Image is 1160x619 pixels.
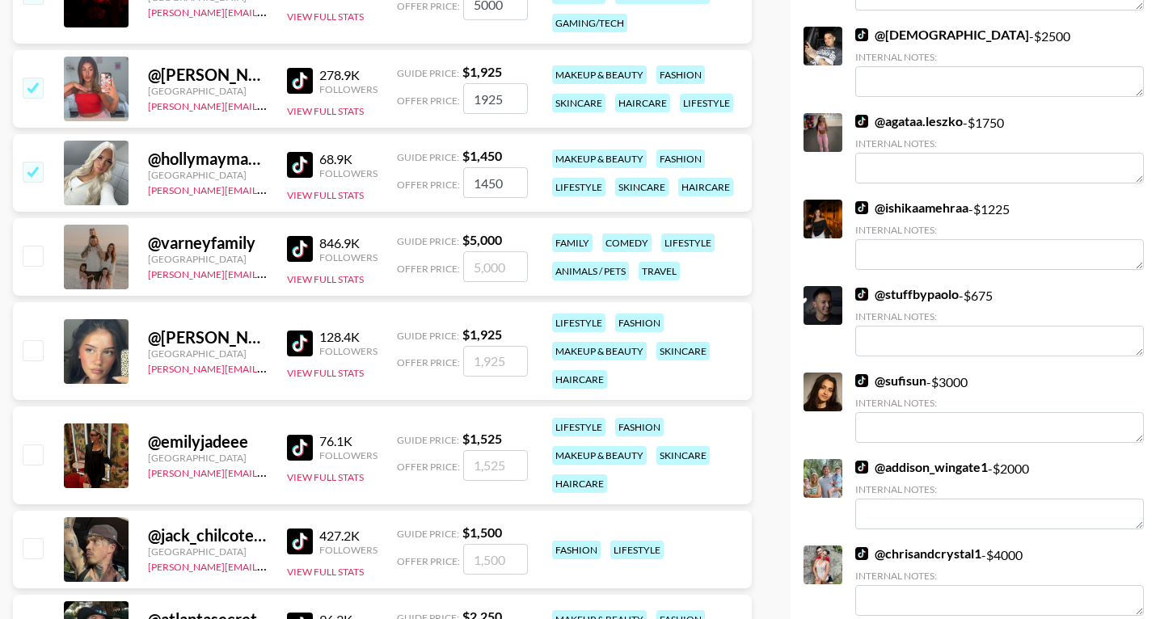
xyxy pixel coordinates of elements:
[552,178,605,196] div: lifestyle
[287,189,364,201] button: View Full Stats
[855,288,868,301] img: TikTok
[463,450,528,481] input: 1,525
[552,65,647,84] div: makeup & beauty
[552,149,647,168] div: makeup & beauty
[397,95,460,107] span: Offer Price:
[855,459,988,475] a: @addison_wingate1
[319,345,378,357] div: Followers
[148,169,268,181] div: [GEOGRAPHIC_DATA]
[319,329,378,345] div: 128.4K
[552,342,647,360] div: makeup & beauty
[397,461,460,473] span: Offer Price:
[462,431,502,446] strong: $ 1,525
[602,234,652,252] div: comedy
[855,51,1144,63] div: Internal Notes:
[656,342,710,360] div: skincare
[661,234,715,252] div: lifestyle
[615,314,664,332] div: fashion
[148,464,464,479] a: [PERSON_NAME][EMAIL_ADDRESS][PERSON_NAME][DOMAIN_NAME]
[397,151,459,163] span: Guide Price:
[287,273,364,285] button: View Full Stats
[855,570,1144,582] div: Internal Notes:
[855,373,1144,443] div: - $ 3000
[397,528,459,540] span: Guide Price:
[855,374,868,387] img: TikTok
[287,11,364,23] button: View Full Stats
[397,67,459,79] span: Guide Price:
[855,483,1144,495] div: Internal Notes:
[319,251,378,263] div: Followers
[319,235,378,251] div: 846.9K
[855,545,981,562] a: @chrisandcrystal1
[287,367,364,379] button: View Full Stats
[639,262,680,280] div: travel
[552,234,593,252] div: family
[463,83,528,114] input: 1,925
[148,327,268,347] div: @ [PERSON_NAME]
[462,326,502,342] strong: $ 1,925
[148,432,268,452] div: @ emilyjadeee
[319,433,378,449] div: 76.1K
[855,459,1144,529] div: - $ 2000
[319,167,378,179] div: Followers
[148,149,268,169] div: @ hollymaymaning
[615,178,669,196] div: skincare
[855,27,1144,97] div: - $ 2500
[680,94,733,112] div: lifestyle
[148,253,268,265] div: [GEOGRAPHIC_DATA]
[656,446,710,465] div: skincare
[855,28,868,41] img: TikTok
[463,346,528,377] input: 1,925
[397,263,460,275] span: Offer Price:
[855,286,959,302] a: @stuffbypaolo
[462,232,502,247] strong: $ 5,000
[610,541,664,559] div: lifestyle
[148,525,268,545] div: @ jack_chilcote26
[319,544,378,556] div: Followers
[287,152,313,178] img: TikTok
[855,27,1029,43] a: @[DEMOGRAPHIC_DATA]
[148,545,268,558] div: [GEOGRAPHIC_DATA]
[552,446,647,465] div: makeup & beauty
[552,262,629,280] div: animals / pets
[397,330,459,342] span: Guide Price:
[855,200,1144,270] div: - $ 1225
[148,97,464,112] a: [PERSON_NAME][EMAIL_ADDRESS][PERSON_NAME][DOMAIN_NAME]
[678,178,733,196] div: haircare
[148,452,268,464] div: [GEOGRAPHIC_DATA]
[855,113,963,129] a: @agataa.leszko
[397,555,460,567] span: Offer Price:
[319,449,378,461] div: Followers
[148,347,268,360] div: [GEOGRAPHIC_DATA]
[552,474,607,493] div: haircare
[462,148,502,163] strong: $ 1,450
[615,94,670,112] div: haircare
[855,547,868,560] img: TikTok
[319,528,378,544] div: 427.2K
[148,360,464,375] a: [PERSON_NAME][EMAIL_ADDRESS][PERSON_NAME][DOMAIN_NAME]
[287,331,313,356] img: TikTok
[287,471,364,483] button: View Full Stats
[148,181,464,196] a: [PERSON_NAME][EMAIL_ADDRESS][PERSON_NAME][DOMAIN_NAME]
[552,418,605,436] div: lifestyle
[397,235,459,247] span: Guide Price:
[397,434,459,446] span: Guide Price:
[287,435,313,461] img: TikTok
[397,356,460,368] span: Offer Price:
[319,67,378,83] div: 278.9K
[855,200,968,216] a: @ishikaamehraa
[855,545,1144,616] div: - $ 4000
[656,149,705,168] div: fashion
[148,233,268,253] div: @ varneyfamily
[855,286,1144,356] div: - $ 675
[463,251,528,282] input: 5,000
[552,14,627,32] div: gaming/tech
[656,65,705,84] div: fashion
[287,105,364,117] button: View Full Stats
[855,310,1144,322] div: Internal Notes:
[552,94,605,112] div: skincare
[552,370,607,389] div: haircare
[855,461,868,474] img: TikTok
[855,397,1144,409] div: Internal Notes:
[462,524,502,540] strong: $ 1,500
